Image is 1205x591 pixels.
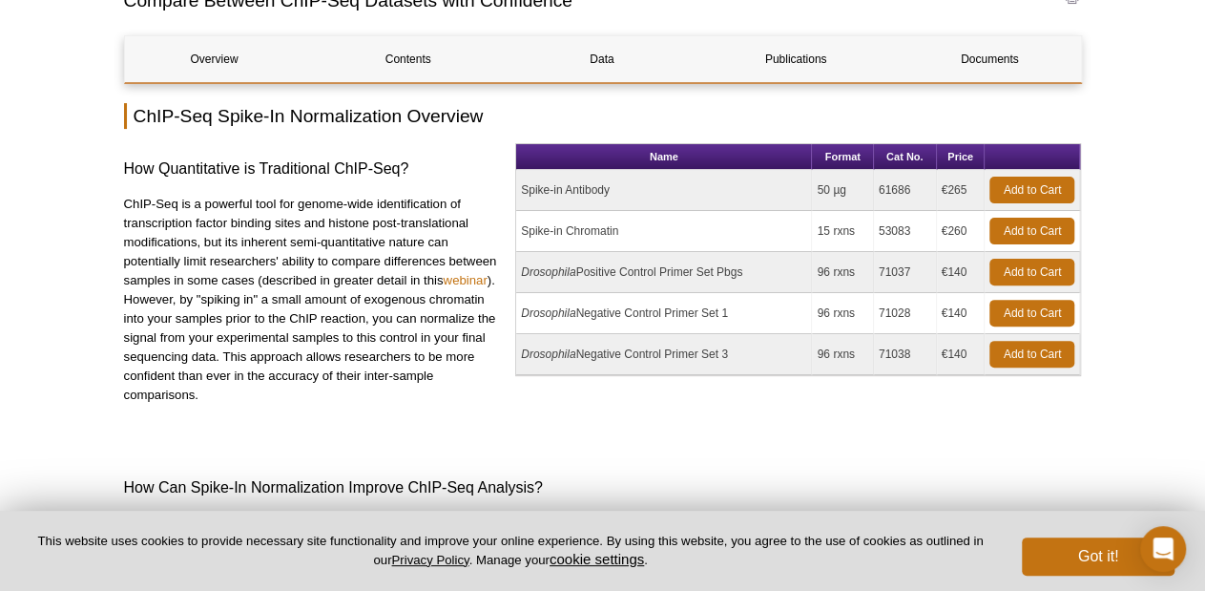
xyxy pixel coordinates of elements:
a: Add to Cart [989,177,1074,203]
a: Overview [125,36,304,82]
a: Publications [706,36,885,82]
a: Data [512,36,692,82]
a: Contents [319,36,498,82]
th: Format [812,144,873,170]
a: Add to Cart [989,218,1074,244]
td: Positive Control Primer Set Pbgs [516,252,812,293]
a: Documents [900,36,1079,82]
th: Cat No. [874,144,937,170]
td: 61686 [874,170,937,211]
td: 71037 [874,252,937,293]
button: cookie settings [550,551,644,567]
td: Negative Control Primer Set 1 [516,293,812,334]
a: Add to Cart [989,300,1074,327]
th: Name [516,144,812,170]
td: €265 [937,170,986,211]
td: €140 [937,334,986,375]
td: 15 rxns [812,211,873,252]
td: 96 rxns [812,334,873,375]
td: 96 rxns [812,293,873,334]
td: Negative Control Primer Set 3 [516,334,812,375]
td: Spike-in Antibody [516,170,812,211]
td: 71028 [874,293,937,334]
p: This website uses cookies to provide necessary site functionality and improve your online experie... [31,533,990,569]
td: €260 [937,211,986,252]
h3: How Can Spike-In Normalization Improve ChIP-Seq Analysis? [124,476,1082,499]
div: Open Intercom Messenger [1140,526,1186,572]
td: €140 [937,252,986,293]
td: 53083 [874,211,937,252]
i: Drosophila [521,306,575,320]
h2: ChIP-Seq Spike-In Normalization Overview [124,103,1082,129]
i: Drosophila [521,348,575,361]
a: Privacy Policy [391,553,468,567]
th: Price [937,144,986,170]
td: Spike-in Chromatin [516,211,812,252]
td: €140 [937,293,986,334]
a: webinar [443,273,487,287]
button: Got it! [1022,538,1174,576]
td: 96 rxns [812,252,873,293]
h3: How Quantitative is Traditional ChIP-Seq? [124,158,502,180]
p: ChIP-Seq is a powerful tool for genome-wide identification of transcription factor binding sites ... [124,195,502,405]
a: Add to Cart [989,259,1074,285]
a: Add to Cart [989,341,1074,368]
td: 71038 [874,334,937,375]
td: 50 µg [812,170,873,211]
i: Drosophila [521,265,575,279]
